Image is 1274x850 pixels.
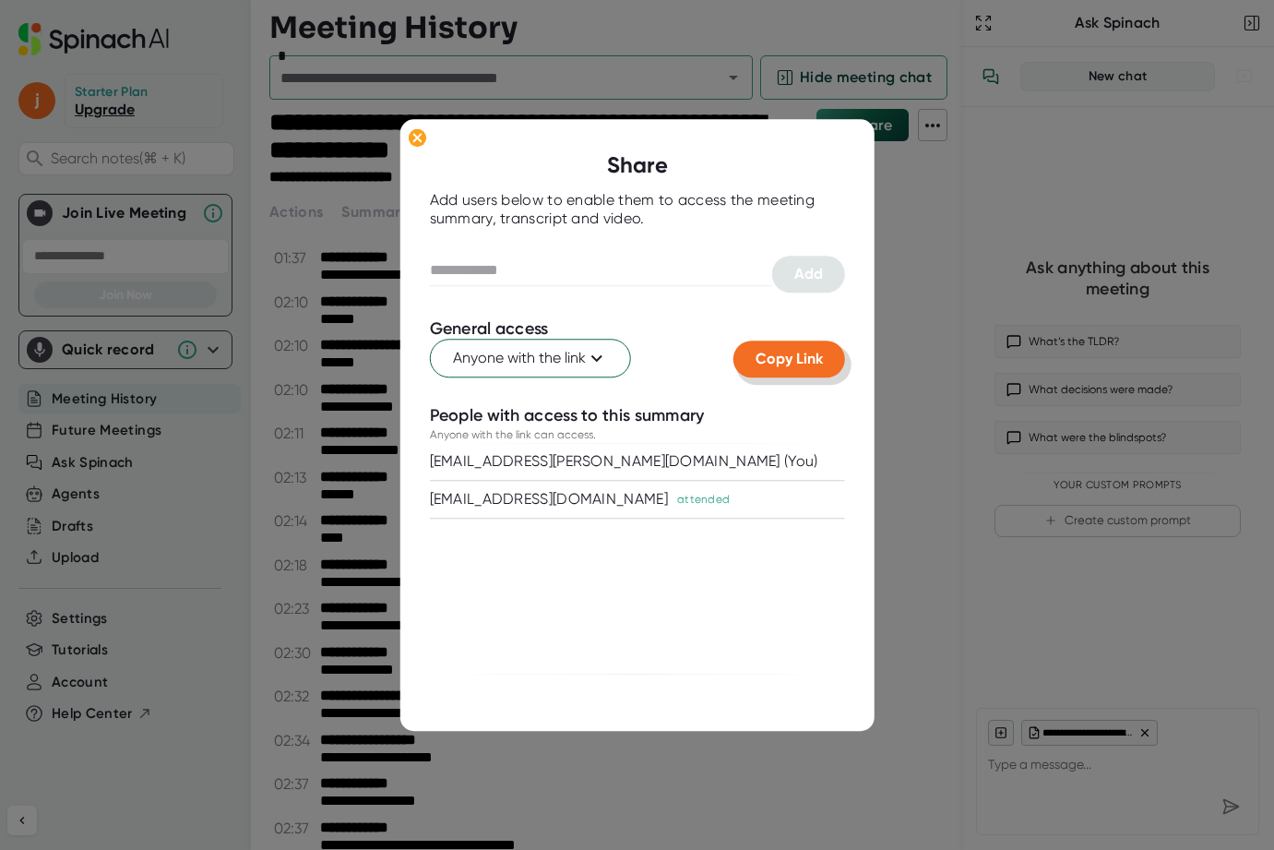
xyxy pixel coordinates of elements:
[772,256,845,293] button: Add
[430,426,596,443] div: Anyone with the link can access.
[677,491,730,508] div: attended
[430,191,845,228] div: Add users below to enable them to access the meeting summary, transcript and video.
[453,348,608,370] span: Anyone with the link
[430,452,818,471] div: [EMAIL_ADDRESS][PERSON_NAME][DOMAIN_NAME] (You)
[607,151,668,178] b: Share
[430,318,549,340] div: General access
[756,351,823,368] span: Copy Link
[430,340,631,378] button: Anyone with the link
[430,406,705,427] div: People with access to this summary
[733,341,845,378] button: Copy Link
[794,265,823,282] span: Add
[430,490,668,509] div: [EMAIL_ADDRESS][DOMAIN_NAME]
